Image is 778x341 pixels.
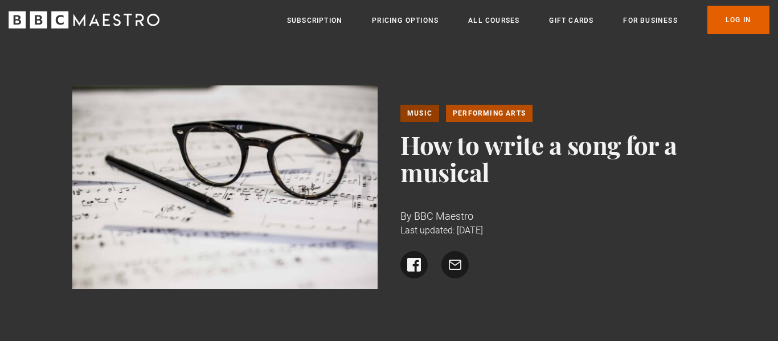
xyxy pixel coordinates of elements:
[400,225,483,236] time: Last updated: [DATE]
[414,210,473,222] span: BBC Maestro
[623,15,677,26] a: For business
[707,6,769,34] a: Log In
[287,15,342,26] a: Subscription
[400,210,412,222] span: By
[72,85,378,289] img: glasses and pen on paper
[9,11,159,28] svg: BBC Maestro
[446,105,533,122] a: Performing Arts
[468,15,519,26] a: All Courses
[549,15,593,26] a: Gift Cards
[400,105,439,122] a: Music
[400,131,706,186] h1: How to write a song for a musical
[287,6,769,34] nav: Primary
[372,15,439,26] a: Pricing Options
